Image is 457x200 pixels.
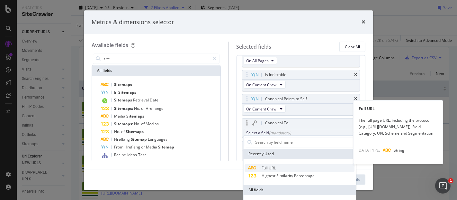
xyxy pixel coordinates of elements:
[114,90,118,95] span: In
[244,57,277,64] button: On All Pages
[114,82,132,88] span: Sitemaps
[146,145,158,150] span: Media
[244,81,286,89] button: On Current Crawl
[246,106,278,111] span: On Current Crawl
[354,106,443,112] div: Full URL
[134,106,141,111] span: No.
[141,121,146,127] span: of
[354,117,443,137] div: The full page URL, including the protocol (e.g., [URL][DOMAIN_NAME]). Field Category: URL Scheme ...
[262,165,276,170] span: Full URL
[242,70,360,91] div: Is IndexabletimesOn Current Crawl
[92,18,174,26] div: Metrics & dimensions selector
[114,152,146,158] span: Recipe-Ideas-Test
[255,137,354,147] input: Search by field name
[124,145,141,150] span: Hreflang
[141,106,146,111] span: of
[121,129,126,135] span: of
[92,42,128,49] div: Available fields
[118,90,136,95] span: Sitemaps
[114,129,121,135] span: No.
[362,18,365,26] div: times
[114,145,124,150] span: From
[84,10,373,190] div: modal
[103,54,210,64] input: Search by field name
[114,98,133,103] span: Sitemaps
[244,105,286,113] button: On Current Crawl
[435,178,451,194] iframe: Intercom live chat
[246,130,351,135] div: Select a field
[354,97,357,101] div: times
[126,129,144,135] span: Sitemaps
[242,141,360,162] div: In SitemapstimesOn Current Crawl
[265,96,307,102] div: Canonical Points to Self
[92,66,220,76] div: All fields
[448,178,453,183] span: 1
[146,106,163,111] span: Hreflangs
[131,137,148,142] span: Sitemap
[148,137,167,142] span: Languages
[359,148,380,153] span: DATA TYPE:
[244,129,359,137] button: Select a field(mandatory)
[133,98,150,103] span: Retrieval
[345,44,360,50] div: Clear All
[114,121,134,127] span: Sitemaps:
[146,121,159,127] span: Medias
[265,120,289,126] div: Canonical To
[114,137,131,142] span: Hreflang
[141,145,146,150] span: or
[126,114,144,119] span: Sitemaps
[354,73,357,77] div: times
[269,130,291,135] div: (mandatory)
[244,148,356,159] div: Recently Used
[339,42,365,52] button: Clear All
[246,82,278,87] span: On Current Crawl
[246,58,269,63] span: On All Pages
[242,94,360,116] div: Canonical Points to SelftimesOn Current Crawl
[114,106,134,111] span: Sitemaps:
[265,71,287,78] div: Is Indexable
[134,121,141,127] span: No.
[158,145,174,150] span: Sitemap
[114,114,126,119] span: Media
[237,43,272,51] div: Selected fields
[242,118,360,138] div: Canonical TotimesSelect a field(mandatory)Recently UsedFull URLFull URLThe full page URL, includi...
[150,98,158,103] span: Date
